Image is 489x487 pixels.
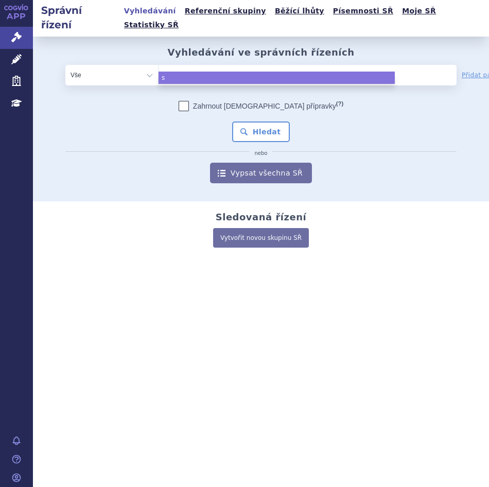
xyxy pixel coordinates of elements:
[33,3,121,32] h2: Správní řízení
[216,212,306,223] h2: Sledovaná řízení
[336,100,343,107] abbr: (?)
[167,47,354,58] h2: Vyhledávání ve správních řízeních
[272,4,327,18] a: Běžící lhůty
[182,4,269,18] a: Referenční skupiny
[121,4,179,18] a: Vyhledávání
[213,228,309,248] a: Vytvořit novou skupinu SŘ
[210,163,312,183] a: Vypsat všechna SŘ
[121,18,182,32] a: Statistiky SŘ
[159,72,395,84] li: s
[232,121,290,142] button: Hledat
[250,150,273,156] i: nebo
[330,4,396,18] a: Písemnosti SŘ
[399,4,439,18] a: Moje SŘ
[179,101,343,111] label: Zahrnout [DEMOGRAPHIC_DATA] přípravky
